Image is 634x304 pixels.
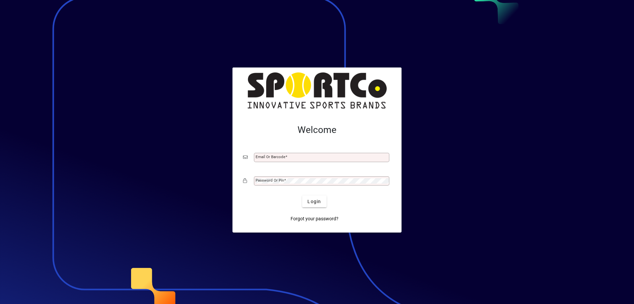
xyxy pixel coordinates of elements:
[291,215,338,222] span: Forgot your password?
[288,213,341,225] a: Forgot your password?
[302,195,326,207] button: Login
[307,198,321,205] span: Login
[243,124,391,136] h2: Welcome
[256,154,285,159] mat-label: Email or Barcode
[256,178,284,183] mat-label: Password or Pin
